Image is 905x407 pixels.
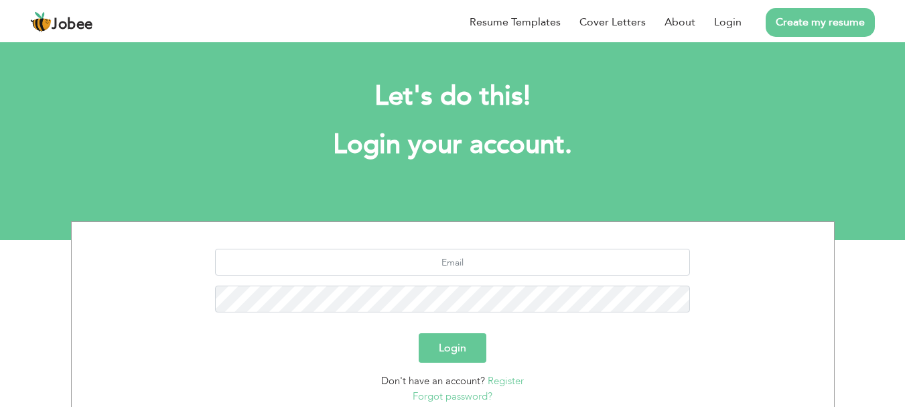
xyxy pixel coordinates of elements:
a: Login [714,14,742,30]
a: Register [488,374,524,388]
button: Login [419,333,486,363]
img: jobee.io [30,11,52,33]
a: Cover Letters [579,14,646,30]
h2: Let's do this! [91,79,815,114]
a: About [665,14,695,30]
a: Create my resume [766,8,875,37]
a: Jobee [30,11,93,33]
span: Jobee [52,17,93,32]
a: Resume Templates [470,14,561,30]
span: Don't have an account? [381,374,485,388]
h1: Login your account. [91,127,815,162]
a: Forgot password? [413,390,492,403]
input: Email [215,249,690,276]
